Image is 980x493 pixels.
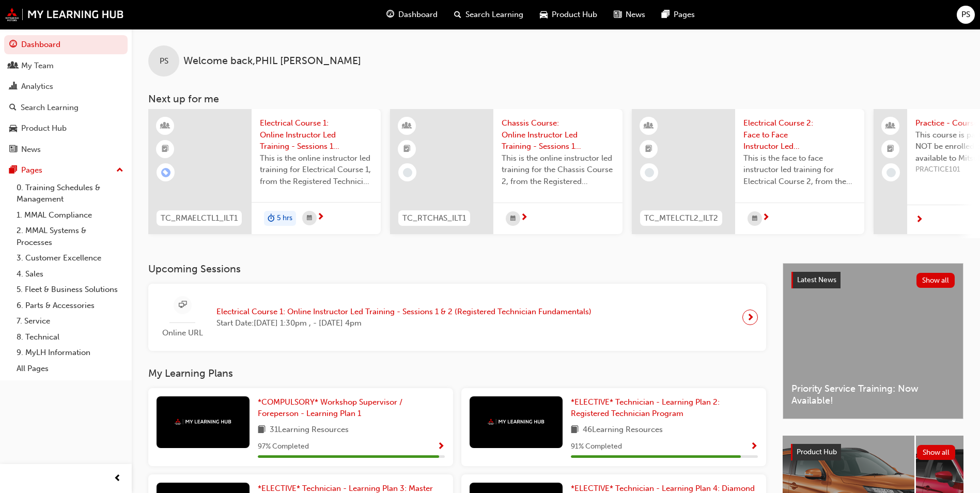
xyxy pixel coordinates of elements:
span: news-icon [9,145,17,155]
img: mmal [488,419,545,425]
span: learningRecordVerb_NONE-icon [403,168,412,177]
div: News [21,144,41,156]
span: car-icon [9,124,17,133]
a: News [4,140,128,159]
span: 97 % Completed [258,441,309,453]
span: *COMPULSORY* Workshop Supervisor / Foreperson - Learning Plan 1 [258,397,402,419]
span: Start Date: [DATE] 1:30pm , - [DATE] 4pm [216,317,592,329]
span: search-icon [454,8,461,21]
a: search-iconSearch Learning [446,4,532,25]
span: pages-icon [662,8,670,21]
div: Product Hub [21,122,67,134]
span: guage-icon [386,8,394,21]
span: learningRecordVerb_ENROLL-icon [161,168,170,177]
button: Show all [917,445,956,460]
span: booktick-icon [645,143,652,156]
span: book-icon [571,424,579,437]
span: TC_RMAELCTL1_ILT1 [161,212,238,224]
button: PS [957,6,975,24]
div: Pages [21,164,42,176]
span: learningResourceType_INSTRUCTOR_LED-icon [162,119,169,133]
a: TC_MTELCTL2_ILT2Electrical Course 2: Face to Face Instructor Led Training - Day 1 & 2 (Master Tec... [632,109,864,234]
span: next-icon [746,310,754,325]
span: people-icon [9,61,17,71]
a: 4. Sales [12,266,128,282]
button: Show Progress [437,440,445,453]
span: people-icon [887,119,894,133]
span: learningRecordVerb_NONE-icon [645,168,654,177]
a: All Pages [12,361,128,377]
span: This is the online instructor led training for the Chassis Course 2, from the Registered Technici... [502,152,614,188]
a: *COMPULSORY* Workshop Supervisor / Foreperson - Learning Plan 1 [258,396,445,420]
span: car-icon [540,8,548,21]
span: Electrical Course 1: Online Instructor Led Training - Sessions 1 & 2 (Registered Technician Funda... [216,306,592,318]
button: Show Progress [750,440,758,453]
span: Show Progress [750,442,758,452]
span: TC_RTCHAS_ILT1 [402,212,466,224]
button: DashboardMy TeamAnalyticsSearch LearningProduct HubNews [4,33,128,161]
button: Show all [916,273,955,288]
a: TC_RTCHAS_ILT1Chassis Course: Online Instructor Led Training - Sessions 1 & 2 (Registered Technic... [390,109,623,234]
span: Dashboard [398,9,438,21]
a: Analytics [4,77,128,96]
div: Search Learning [21,102,79,114]
a: Product HubShow all [791,444,955,460]
a: news-iconNews [605,4,654,25]
a: 8. Technical [12,329,128,345]
span: booktick-icon [162,143,169,156]
span: Electrical Course 1: Online Instructor Led Training - Sessions 1 & 2 (Registered Mechanic Advanced) [260,117,372,152]
a: Search Learning [4,98,128,117]
span: calendar-icon [307,212,312,225]
span: Electrical Course 2: Face to Face Instructor Led Training - Day 1 & 2 (Master Technician Program) [743,117,856,152]
span: Priority Service Training: Now Available! [791,383,955,406]
span: book-icon [258,424,266,437]
span: 91 % Completed [571,441,622,453]
div: Analytics [21,81,53,93]
span: calendar-icon [752,212,757,225]
span: PS [961,9,970,21]
a: car-iconProduct Hub [532,4,605,25]
h3: My Learning Plans [148,367,766,379]
a: 3. Customer Excellence [12,250,128,266]
span: Welcome back , PHIL [PERSON_NAME] [183,55,361,67]
a: My Team [4,56,128,75]
span: Show Progress [437,442,445,452]
span: next-icon [762,213,770,223]
span: next-icon [317,213,324,222]
img: mmal [175,419,231,425]
span: This is the online instructor led training for Electrical Course 1, from the Registered Technicia... [260,152,372,188]
span: pages-icon [9,166,17,175]
span: Chassis Course: Online Instructor Led Training - Sessions 1 & 2 (Registered Technician Program) [502,117,614,152]
span: booktick-icon [403,143,411,156]
span: Latest News [797,275,836,284]
a: 7. Service [12,313,128,329]
span: This is the face to face instructor led training for Electrical Course 2, from the Master Technic... [743,152,856,188]
a: 9. MyLH Information [12,345,128,361]
img: mmal [5,8,124,21]
a: *ELECTIVE* Technician - Learning Plan 2: Registered Technician Program [571,396,758,420]
a: pages-iconPages [654,4,703,25]
span: 31 Learning Resources [270,424,349,437]
a: 0. Training Schedules & Management [12,180,128,207]
span: 5 hrs [277,212,292,224]
div: My Team [21,60,54,72]
a: 2. MMAL Systems & Processes [12,223,128,250]
a: Latest NewsShow all [791,272,955,288]
a: 6. Parts & Accessories [12,298,128,314]
button: Pages [4,161,128,180]
span: next-icon [520,213,528,223]
span: PS [160,55,168,67]
span: News [626,9,645,21]
span: Product Hub [552,9,597,21]
span: duration-icon [268,212,275,225]
span: search-icon [9,103,17,113]
span: chart-icon [9,82,17,91]
span: calendar-icon [510,212,516,225]
span: prev-icon [114,472,121,485]
span: Online URL [157,327,208,339]
a: TC_RMAELCTL1_ILT1Electrical Course 1: Online Instructor Led Training - Sessions 1 & 2 (Registered... [148,109,381,234]
h3: Next up for me [132,93,980,105]
span: Pages [674,9,695,21]
span: Product Hub [797,448,837,456]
